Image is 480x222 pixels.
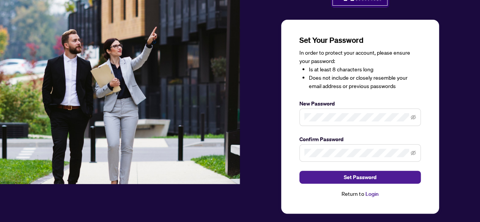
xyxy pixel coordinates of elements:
li: Does not include or closely resemble your email address or previous passwords [309,74,421,90]
span: Set Password [344,171,376,183]
button: Set Password [299,171,421,184]
div: Return to [299,190,421,198]
div: In order to protect your account, please ensure your password: [299,49,421,90]
li: Is at least 8 characters long [309,65,421,74]
a: Login [365,191,378,197]
span: eye-invisible [411,150,416,156]
label: Confirm Password [299,135,421,143]
span: eye-invisible [411,115,416,120]
label: New Password [299,99,421,108]
h3: Set Your Password [299,35,421,46]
